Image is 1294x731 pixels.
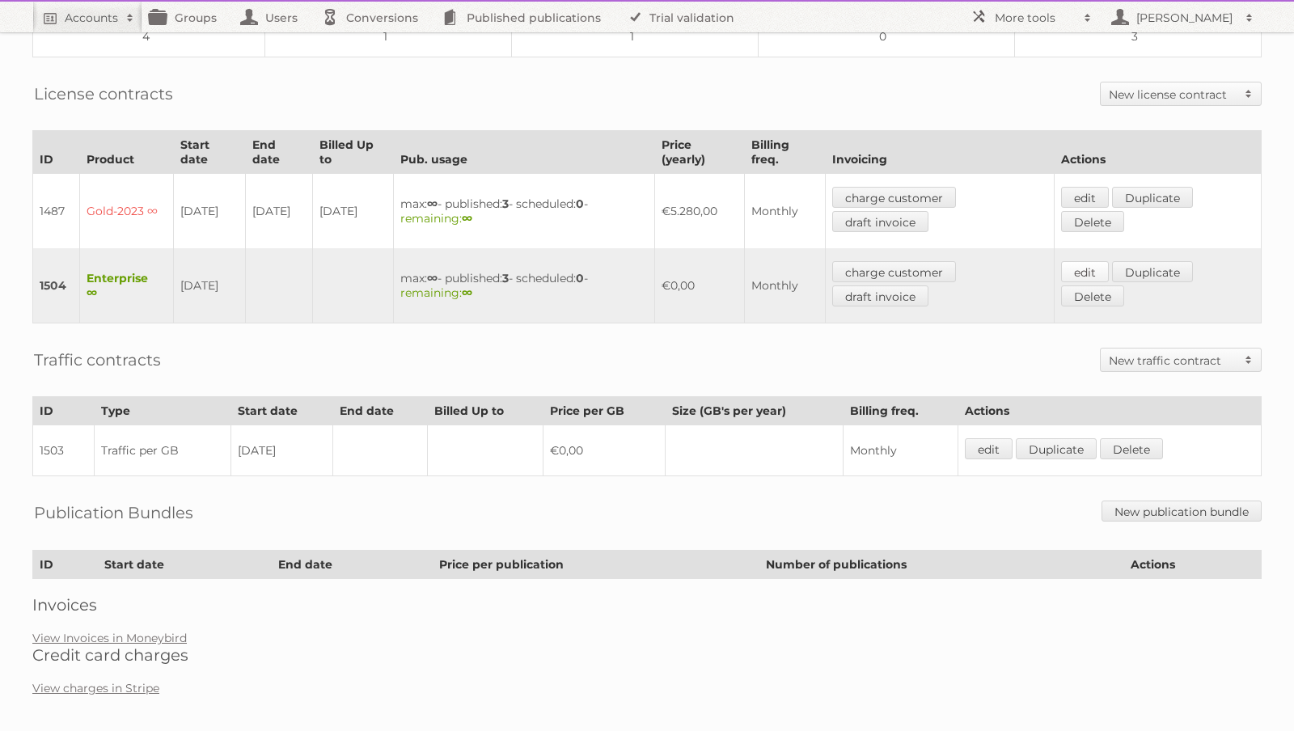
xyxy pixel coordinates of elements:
[1061,285,1124,306] a: Delete
[1237,82,1261,105] span: Toggle
[32,645,1262,665] h2: Credit card charges
[427,271,438,285] strong: ∞
[744,174,825,249] td: Monthly
[400,285,472,300] span: remaining:
[666,397,844,425] th: Size (GB's per year)
[142,2,233,32] a: Groups
[174,131,246,174] th: Start date
[95,397,230,425] th: Type
[843,425,958,476] td: Monthly
[832,211,928,232] a: draft invoice
[95,425,230,476] td: Traffic per GB
[98,551,272,579] th: Start date
[33,131,80,174] th: ID
[174,174,246,249] td: [DATE]
[1102,501,1262,522] a: New publication bundle
[230,425,332,476] td: [DATE]
[1016,438,1097,459] a: Duplicate
[246,131,313,174] th: End date
[313,174,394,249] td: [DATE]
[502,196,509,211] strong: 3
[962,2,1100,32] a: More tools
[34,501,193,525] h2: Publication Bundles
[313,131,394,174] th: Billed Up to
[32,2,142,32] a: Accounts
[958,397,1261,425] th: Actions
[33,551,98,579] th: ID
[233,2,314,32] a: Users
[744,131,825,174] th: Billing freq.
[1101,82,1261,105] a: New license contract
[843,397,958,425] th: Billing freq.
[427,397,543,425] th: Billed Up to
[825,131,1055,174] th: Invoicing
[1061,261,1109,282] a: edit
[1109,353,1237,369] h2: New traffic contract
[34,348,161,372] h2: Traffic contracts
[1112,187,1193,208] a: Duplicate
[33,16,265,57] td: 4
[394,131,655,174] th: Pub. usage
[576,196,584,211] strong: 0
[512,16,759,57] td: 1
[1061,187,1109,208] a: edit
[272,551,432,579] th: End date
[655,174,744,249] td: €5.280,00
[432,551,759,579] th: Price per publication
[576,271,584,285] strong: 0
[32,595,1262,615] h2: Invoices
[427,196,438,211] strong: ∞
[32,681,159,695] a: View charges in Stripe
[462,285,472,300] strong: ∞
[655,248,744,323] td: €0,00
[400,211,472,226] span: remaining:
[462,211,472,226] strong: ∞
[655,131,744,174] th: Price (yearly)
[1112,261,1193,282] a: Duplicate
[1101,349,1261,371] a: New traffic contract
[174,248,246,323] td: [DATE]
[265,16,512,57] td: 1
[1237,349,1261,371] span: Toggle
[1109,87,1237,103] h2: New license contract
[33,174,80,249] td: 1487
[33,425,95,476] td: 1503
[33,397,95,425] th: ID
[80,174,174,249] td: Gold-2023 ∞
[80,248,174,323] td: Enterprise ∞
[759,551,1123,579] th: Number of publications
[1100,438,1163,459] a: Delete
[617,2,751,32] a: Trial validation
[1123,551,1261,579] th: Actions
[744,248,825,323] td: Monthly
[543,425,665,476] td: €0,00
[759,16,1015,57] td: 0
[434,2,617,32] a: Published publications
[80,131,174,174] th: Product
[1014,16,1261,57] td: 3
[246,174,313,249] td: [DATE]
[314,2,434,32] a: Conversions
[1055,131,1262,174] th: Actions
[995,10,1076,26] h2: More tools
[543,397,665,425] th: Price per GB
[32,631,187,645] a: View Invoices in Moneybird
[832,261,956,282] a: charge customer
[33,248,80,323] td: 1504
[1132,10,1237,26] h2: [PERSON_NAME]
[230,397,332,425] th: Start date
[1061,211,1124,232] a: Delete
[832,187,956,208] a: charge customer
[502,271,509,285] strong: 3
[832,285,928,306] a: draft invoice
[333,397,428,425] th: End date
[965,438,1013,459] a: edit
[1100,2,1262,32] a: [PERSON_NAME]
[394,174,655,249] td: max: - published: - scheduled: -
[34,82,173,106] h2: License contracts
[65,10,118,26] h2: Accounts
[394,248,655,323] td: max: - published: - scheduled: -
